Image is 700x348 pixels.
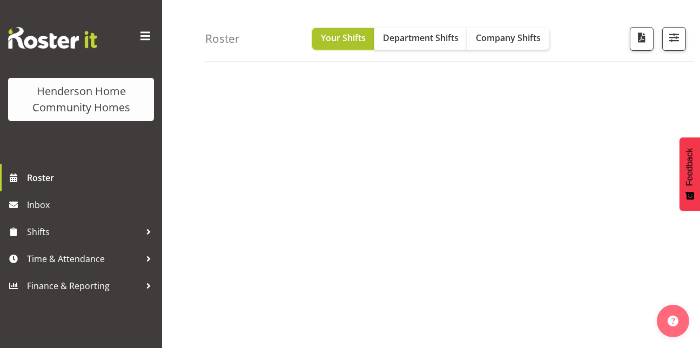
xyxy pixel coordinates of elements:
span: Finance & Reporting [27,278,140,294]
div: Henderson Home Community Homes [19,83,143,116]
button: Feedback - Show survey [679,137,700,211]
span: Department Shifts [383,32,459,44]
span: Shifts [27,224,140,240]
button: Company Shifts [467,28,549,50]
button: Filter Shifts [662,27,686,51]
span: Your Shifts [321,32,366,44]
button: Your Shifts [312,28,374,50]
h4: Roster [205,32,240,45]
span: Feedback [685,148,695,186]
span: Inbox [27,197,157,213]
img: Rosterit website logo [8,27,97,49]
img: help-xxl-2.png [668,316,678,326]
span: Roster [27,170,157,186]
button: Download a PDF of the roster according to the set date range. [630,27,654,51]
button: Department Shifts [374,28,467,50]
span: Time & Attendance [27,251,140,267]
span: Company Shifts [476,32,541,44]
